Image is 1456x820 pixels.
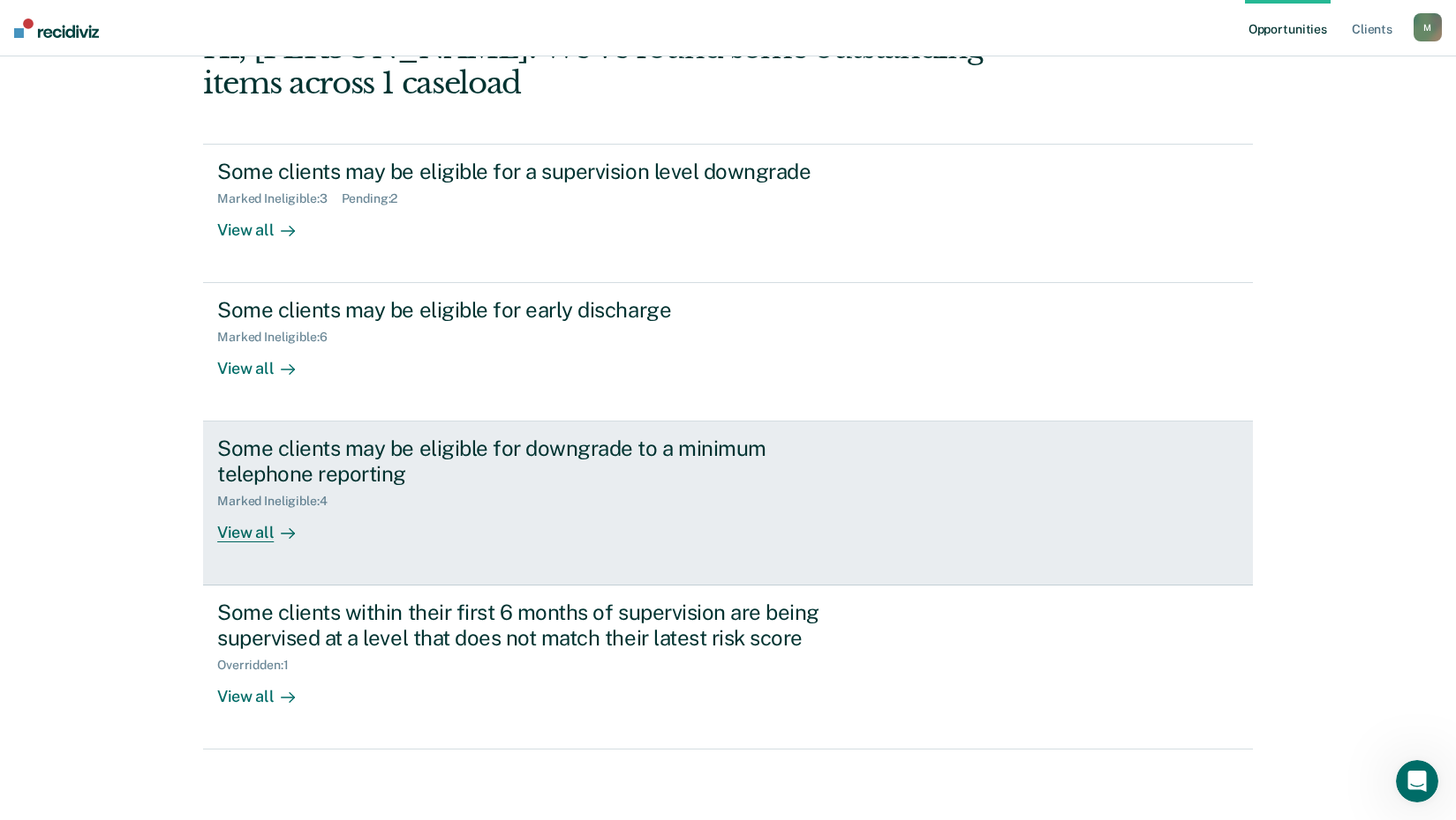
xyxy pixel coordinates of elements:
[203,585,1253,749] a: Some clients within their first 6 months of supervision are being supervised at a level that does...
[203,421,1253,585] a: Some clients may be eligible for downgrade to a minimum telephone reportingMarked Ineligible:4Vie...
[217,159,837,184] div: Some clients may be eligible for a supervision level downgrade
[14,19,99,38] img: Recidiviz
[217,658,302,673] div: Overridden : 1
[217,436,837,487] div: Some clients may be eligible for downgrade to a minimum telephone reporting
[217,345,316,379] div: View all
[203,144,1253,283] a: Some clients may be eligible for a supervision level downgradeMarked Ineligible:3Pending:2View all
[217,673,316,707] div: View all
[217,330,341,345] div: Marked Ineligible : 6
[203,283,1253,421] a: Some clients may be eligible for early dischargeMarked Ineligible:6View all
[1414,13,1442,41] button: M
[217,494,341,509] div: Marked Ineligible : 4
[217,206,316,241] div: View all
[217,509,316,543] div: View all
[203,30,1043,102] div: Hi, [PERSON_NAME]. We’ve found some outstanding items across 1 caseload
[217,191,341,206] div: Marked Ineligible : 3
[217,297,837,323] div: Some clients may be eligible for early discharge
[217,600,837,651] div: Some clients within their first 6 months of supervision are being supervised at a level that does...
[1396,760,1438,802] iframe: Intercom live chat
[342,191,412,206] div: Pending : 2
